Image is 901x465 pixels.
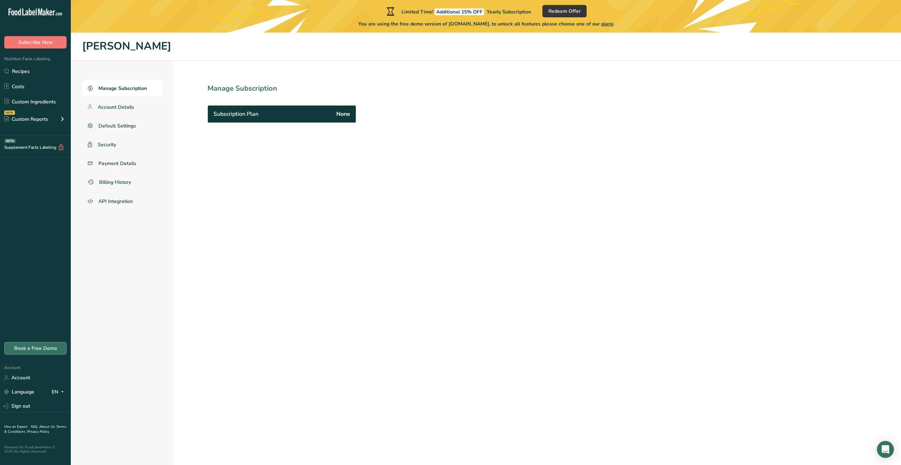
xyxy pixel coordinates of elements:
span: You are using the free demo version of [DOMAIN_NAME], to unlock all features please choose one of... [358,20,614,28]
span: Billing History [99,178,131,186]
a: Privacy Policy [27,429,49,434]
a: Billing History [82,174,162,190]
a: Terms & Conditions . [4,424,66,434]
span: Manage Subscription [98,85,147,92]
div: EN [52,388,67,396]
span: Payment Details [98,160,136,167]
div: NEW [4,110,15,115]
span: Subscribe Now [18,39,53,46]
button: Redeem Offer [542,5,587,17]
div: Limited Time! [385,7,531,16]
a: About Us . [39,424,56,429]
a: Account Details [82,99,162,115]
a: FAQ . [31,424,39,429]
span: API Integration [98,198,133,205]
span: Default Settings [98,122,136,130]
div: Open Intercom Messenger [877,441,894,458]
div: Custom Reports [4,115,48,123]
span: None [336,110,350,118]
a: API Integration [82,193,162,210]
h1: Manage Subscription [207,83,387,94]
a: Language [4,386,34,398]
a: Payment Details [82,155,162,171]
div: BETA [5,139,16,143]
span: plans [601,21,614,27]
a: Hire an Expert . [4,424,29,429]
span: Subscription Plan [213,110,258,118]
a: Default Settings [82,118,162,134]
span: Additional 15% OFF [435,8,484,15]
div: Powered By FoodLabelMaker © 2025 All Rights Reserved [4,445,67,454]
span: Security [98,141,116,148]
a: Book a Free Demo [4,342,67,355]
span: Redeem Offer [548,7,581,15]
span: Account Details [98,103,134,111]
a: Manage Subscription [82,80,162,96]
a: Security [82,137,162,153]
span: Yearly Subscription [487,8,531,15]
h1: [PERSON_NAME] [82,38,890,55]
button: Subscribe Now [4,36,67,49]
